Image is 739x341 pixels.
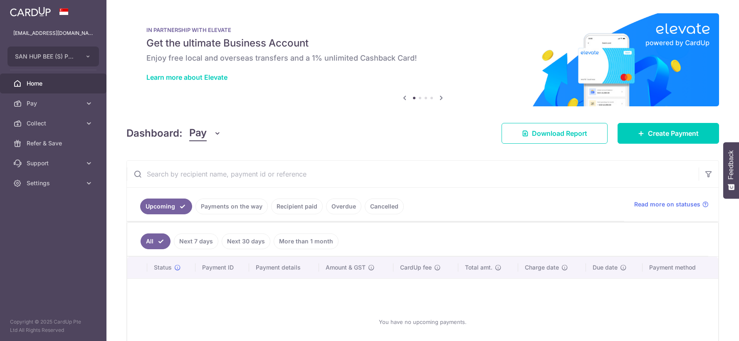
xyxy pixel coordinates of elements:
[326,263,366,272] span: Amount & GST
[727,150,735,179] span: Feedback
[27,139,82,147] span: Refer & Save
[141,233,171,249] a: All
[174,233,218,249] a: Next 7 days
[195,257,249,278] th: Payment ID
[593,263,618,272] span: Due date
[7,47,99,66] button: SAN HUP BEE (S) PTE LTD
[465,263,492,272] span: Total amt.
[126,13,719,106] img: Renovation banner
[146,27,699,33] p: IN PARTNERSHIP WITH ELEVATE
[27,179,82,187] span: Settings
[648,128,699,138] span: Create Payment
[27,119,82,128] span: Collect
[400,263,432,272] span: CardUp fee
[222,233,270,249] a: Next 30 days
[634,200,700,209] span: Read more on statuses
[365,199,404,214] a: Cancelled
[532,128,587,138] span: Download Report
[723,142,739,199] button: Feedback - Show survey
[274,233,339,249] a: More than 1 month
[10,7,51,17] img: CardUp
[271,199,323,214] a: Recipient paid
[154,263,172,272] span: Status
[13,29,93,37] p: [EMAIL_ADDRESS][DOMAIN_NAME]
[126,126,183,141] h4: Dashboard:
[249,257,319,278] th: Payment details
[127,161,699,187] input: Search by recipient name, payment id or reference
[27,79,82,88] span: Home
[27,159,82,167] span: Support
[189,125,221,141] button: Pay
[146,53,699,63] h6: Enjoy free local and overseas transfers and a 1% unlimited Cashback Card!
[643,257,718,278] th: Payment method
[525,263,559,272] span: Charge date
[618,123,719,144] a: Create Payment
[140,199,192,214] a: Upcoming
[326,199,361,214] a: Overdue
[195,199,268,214] a: Payments on the way
[15,52,77,61] span: SAN HUP BEE (S) PTE LTD
[189,125,207,141] span: Pay
[634,200,709,209] a: Read more on statuses
[502,123,608,144] a: Download Report
[146,37,699,50] h5: Get the ultimate Business Account
[27,99,82,108] span: Pay
[146,73,227,81] a: Learn more about Elevate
